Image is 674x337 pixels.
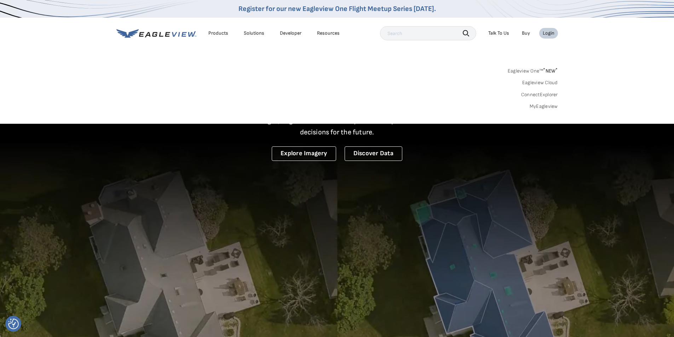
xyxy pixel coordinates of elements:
a: ConnectExplorer [521,92,558,98]
span: NEW [543,68,558,74]
a: Explore Imagery [272,146,336,161]
a: Register for our new Eagleview One Flight Meetup Series [DATE]. [238,5,436,13]
a: MyEagleview [530,103,558,110]
a: Eagleview One™*NEW* [508,66,558,74]
div: Products [208,30,228,36]
button: Consent Preferences [8,319,19,329]
a: Eagleview Cloud [522,80,558,86]
a: Discover Data [345,146,402,161]
div: Talk To Us [488,30,509,36]
div: Resources [317,30,340,36]
a: Buy [522,30,530,36]
div: Solutions [244,30,264,36]
img: Revisit consent button [8,319,19,329]
div: Login [543,30,554,36]
a: Developer [280,30,301,36]
input: Search [380,26,476,40]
